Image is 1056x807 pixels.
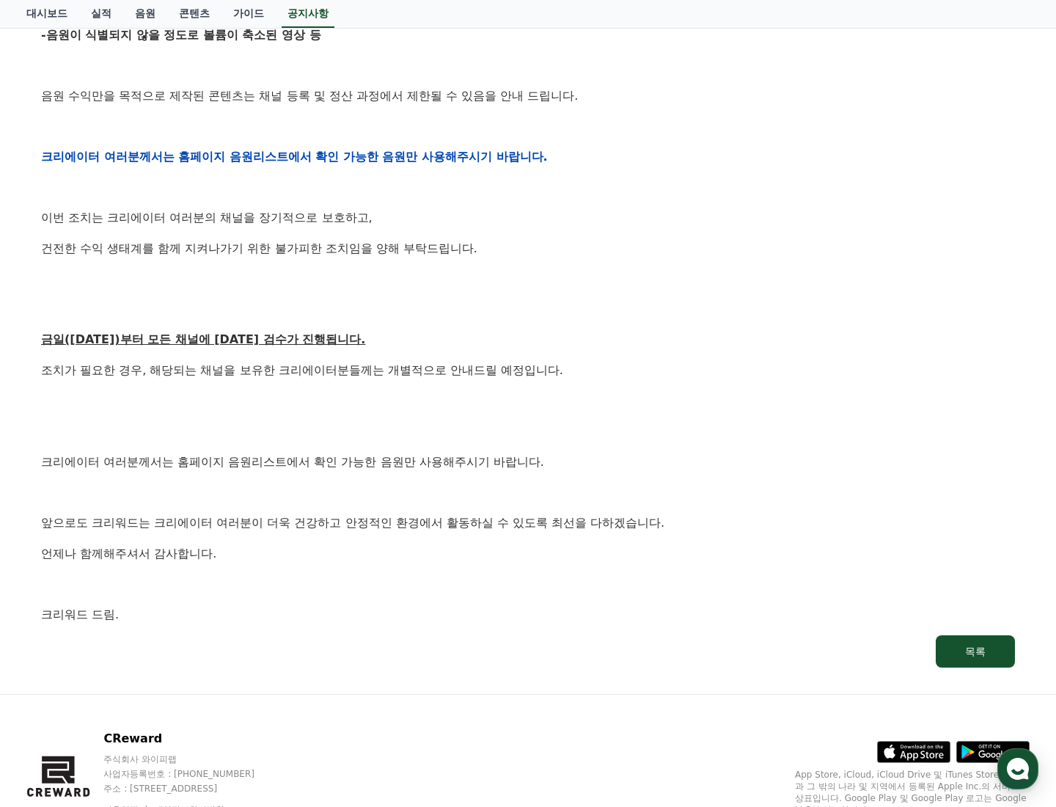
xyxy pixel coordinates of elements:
u: 금일([DATE])부터 모든 채널에 [DATE] 검수가 진행됩니다. [41,332,365,346]
p: CReward [103,730,282,748]
strong: -음원이 식별되지 않을 정도로 볼륨이 축소된 영상 등 [41,28,321,42]
p: 이번 조치는 크리에이터 여러분의 채널을 장기적으로 보호하고, [41,208,1015,227]
p: 크리워드 드림. [41,605,1015,624]
a: 설정 [189,465,282,502]
strong: 크리에이터 여러분께서는 홈페이지 음원리스트에서 확인 가능한 음원만 사용해주시기 바랍니다. [41,150,548,164]
span: 홈 [46,487,55,499]
button: 목록 [936,635,1015,668]
p: 음원 수익만을 목적으로 제작된 콘텐츠는 채널 등록 및 정산 과정에서 제한될 수 있음을 안내 드립니다. [41,87,1015,106]
p: 주식회사 와이피랩 [103,753,282,765]
p: 주소 : [STREET_ADDRESS] [103,783,282,795]
p: 언제나 함께해주셔서 감사합니다. [41,544,1015,563]
p: 사업자등록번호 : [PHONE_NUMBER] [103,768,282,780]
a: 홈 [4,465,97,502]
p: 크리에이터 여러분께서는 홈페이지 음원리스트에서 확인 가능한 음원만 사용해주시기 바랍니다. [41,453,1015,472]
span: 설정 [227,487,244,499]
p: 앞으로도 크리워드는 크리에이터 여러분이 더욱 건강하고 안정적인 환경에서 활동하실 수 있도록 최선을 다하겠습니다. [41,514,1015,533]
span: 대화 [134,488,152,500]
a: 목록 [41,635,1015,668]
a: 대화 [97,465,189,502]
div: 목록 [965,644,986,659]
p: 건전한 수익 생태계를 함께 지켜나가기 위한 불가피한 조치임을 양해 부탁드립니다. [41,239,1015,258]
p: 조치가 필요한 경우, 해당되는 채널을 보유한 크리에이터분들께는 개별적으로 안내드릴 예정입니다. [41,361,1015,380]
